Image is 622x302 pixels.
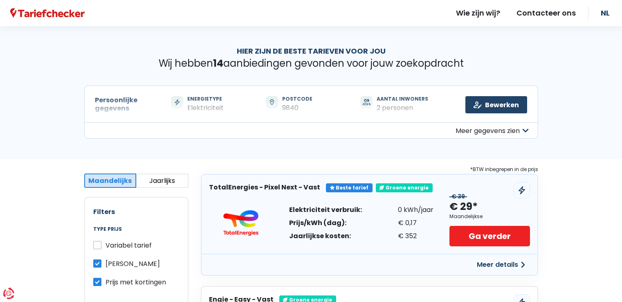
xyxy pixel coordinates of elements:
div: Maandelijkse [449,214,483,219]
h1: Hier zijn de beste tarieven voor jou [84,47,538,56]
h2: Filters [93,208,180,216]
div: € 0,17 [398,220,433,226]
button: Jaarlijks [136,174,189,188]
p: Wij hebben aanbiedingen gevonden voor jouw zoekopdracht [84,58,538,70]
button: Meer gegevens zien [84,122,538,139]
span: 14 [213,56,223,70]
div: € 352 [398,233,433,239]
div: *BTW inbegrepen in de prijs [201,165,538,174]
div: Prijs/kWh (dag): [289,220,362,226]
a: Ga verder [449,226,530,246]
div: Jaarlijkse kosten: [289,233,362,239]
div: Groene energie [376,183,433,192]
img: Tariefchecker logo [10,8,85,18]
h3: TotalEnergies - Pixel Next - Vast [209,183,320,191]
div: 0 kWh/jaar [398,207,433,213]
button: Maandelijks [84,174,137,188]
span: Prijs met kortingen [106,277,166,287]
div: € 39 [449,193,467,200]
div: € 29* [449,200,478,214]
a: Tariefchecker [10,8,85,18]
span: [PERSON_NAME] [106,259,160,268]
span: Variabel tarief [106,241,152,250]
button: Meer details [472,257,530,272]
div: Elektriciteit verbruik: [289,207,362,213]
a: Bewerken [465,96,527,113]
img: TotalEnergies [216,210,265,236]
legend: Type prijs [93,226,180,240]
div: Beste tarief [326,183,373,192]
